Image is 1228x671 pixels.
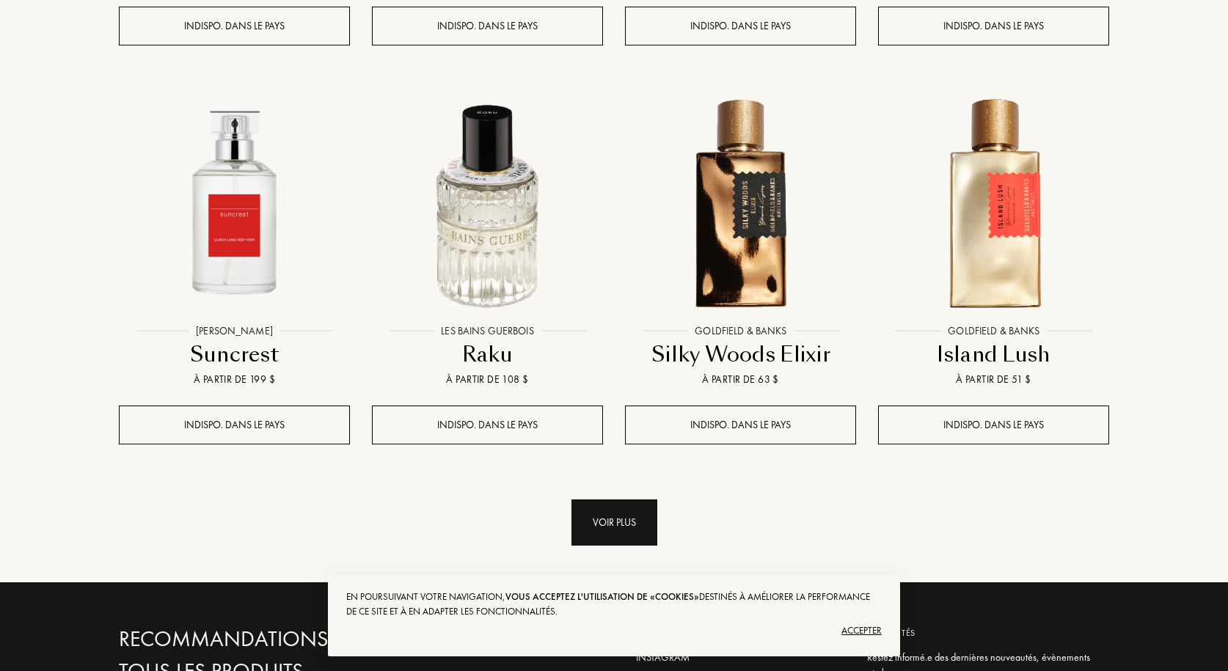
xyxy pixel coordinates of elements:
[626,87,855,315] img: Silky Woods Elixir Goldfield & Banks
[625,71,856,406] a: Silky Woods Elixir Goldfield & BanksGoldfield & BanksSilky Woods ElixirÀ partir de 63 $
[372,406,603,444] div: Indispo. dans le pays
[625,406,856,444] div: Indispo. dans le pays
[119,71,350,406] a: Suncrest Ulrich Lang[PERSON_NAME]SuncrestÀ partir de 199 $
[372,7,603,45] div: Indispo. dans le pays
[119,7,350,45] div: Indispo. dans le pays
[884,372,1103,387] div: À partir de 51 $
[878,7,1109,45] div: Indispo. dans le pays
[625,7,856,45] div: Indispo. dans le pays
[346,590,882,619] div: En poursuivant votre navigation, destinés à améliorer la performance de ce site et à en adapter l...
[505,590,699,603] span: vous acceptez l'utilisation de «cookies»
[878,406,1109,444] div: Indispo. dans le pays
[372,71,603,406] a: Raku Les Bains GuerboisLes Bains GuerboisRakuÀ partir de 108 $
[120,87,348,315] img: Suncrest Ulrich Lang
[119,406,350,444] div: Indispo. dans le pays
[878,71,1109,406] a: Island Lush Goldfield & BanksGoldfield & BanksIsland LushÀ partir de 51 $
[119,626,434,652] a: Recommandations
[636,650,845,665] a: Instagram
[631,372,850,387] div: À partir de 63 $
[378,372,597,387] div: À partir de 108 $
[571,499,657,546] div: Voir plus
[880,87,1108,315] img: Island Lush Goldfield & Banks
[373,87,602,315] img: Raku Les Bains Guerbois
[346,619,882,642] div: Accepter
[867,626,1098,639] div: Actualités
[125,372,344,387] div: À partir de 199 $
